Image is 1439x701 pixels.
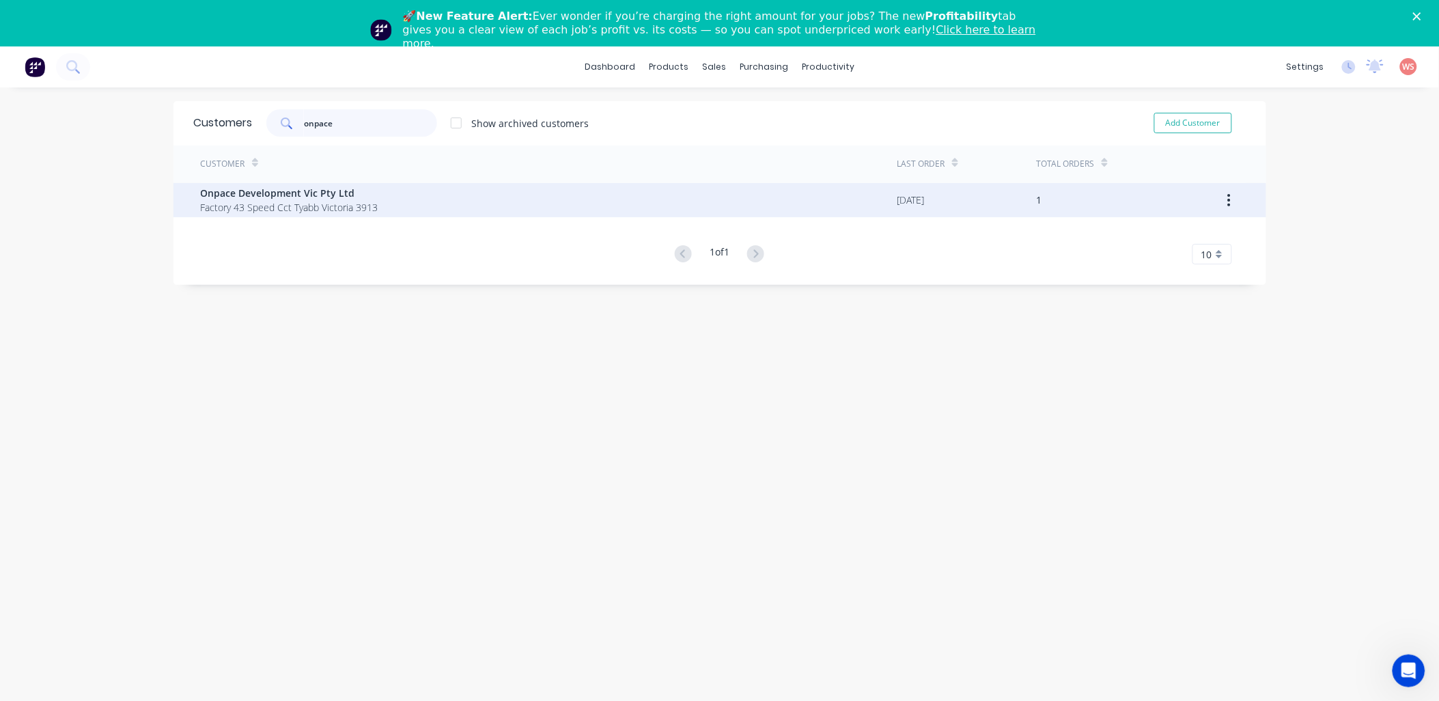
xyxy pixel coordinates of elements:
div: productivity [795,57,861,77]
a: dashboard [578,57,642,77]
iframe: Intercom live chat [1393,655,1425,687]
div: Close [1413,12,1427,20]
button: Add Customer [1154,113,1232,133]
div: 1 of 1 [710,245,729,264]
div: purchasing [733,57,795,77]
div: 🚀 Ever wonder if you’re charging the right amount for your jobs? The new tab gives you a clear vi... [403,10,1048,51]
div: Total Orders [1037,158,1095,170]
div: Show archived customers [472,116,589,130]
div: 1 [1037,193,1042,207]
span: 10 [1201,247,1212,262]
img: Profile image for Team [370,19,392,41]
input: Search customers... [304,109,437,137]
b: Profitability [925,10,998,23]
span: Factory 43 Speed Cct Tyabb Victoria 3913 [201,200,378,215]
div: sales [695,57,733,77]
div: products [642,57,695,77]
img: Factory [25,57,45,77]
div: [DATE] [897,193,925,207]
b: New Feature Alert: [417,10,533,23]
span: WS [1403,61,1415,73]
div: Last Order [897,158,945,170]
div: Customers [194,115,253,131]
div: Customer [201,158,245,170]
div: settings [1280,57,1331,77]
span: Onpace Development Vic Pty Ltd [201,186,378,200]
a: Click here to learn more. [403,23,1036,50]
